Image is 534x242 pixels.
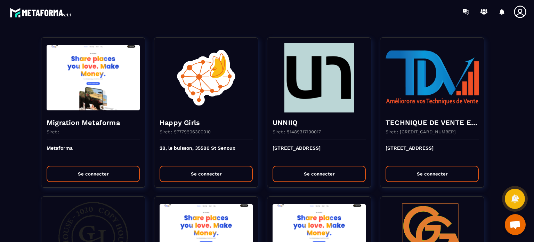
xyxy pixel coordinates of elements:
[386,118,479,127] h4: TECHNIQUE DE VENTE EDITION
[47,166,140,182] button: Se connecter
[160,129,211,134] p: Siret : 97779906300010
[273,129,321,134] p: Siret : 51489317100017
[160,118,253,127] h4: Happy Girls
[47,129,59,134] p: Siret :
[47,43,140,112] img: funnel-background
[386,43,479,112] img: funnel-background
[505,214,526,235] div: Ouvrir le chat
[160,43,253,112] img: funnel-background
[386,129,456,134] p: Siret : [CREDIT_CARD_NUMBER]
[386,145,479,161] p: [STREET_ADDRESS]
[47,118,140,127] h4: Migration Metaforma
[160,166,253,182] button: Se connecter
[273,145,366,161] p: [STREET_ADDRESS]
[47,145,140,161] p: Metaforma
[160,145,253,161] p: 28, le buisson, 35580 St Senoux
[10,6,72,19] img: logo
[273,166,366,182] button: Se connecter
[386,166,479,182] button: Se connecter
[273,43,366,112] img: funnel-background
[273,118,366,127] h4: UNNIIQ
